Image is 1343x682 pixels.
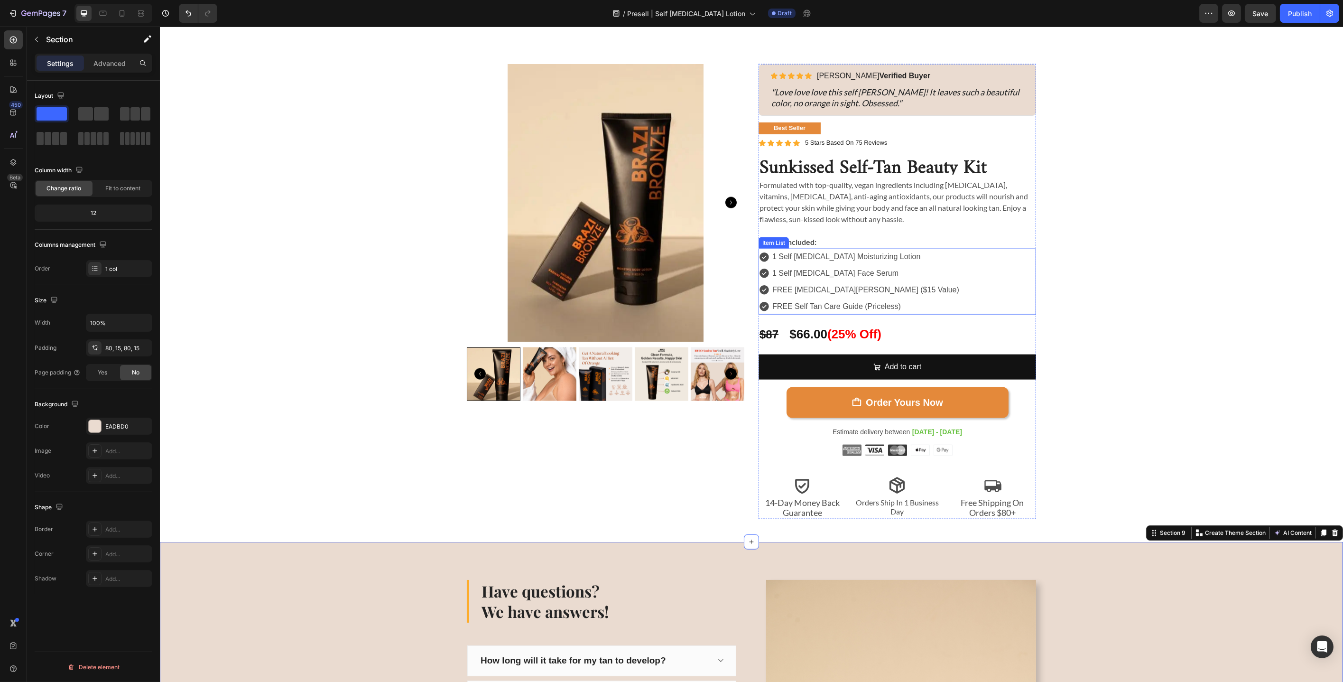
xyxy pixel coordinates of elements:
button: Add to cart [599,328,876,353]
div: Section 9 [998,502,1028,511]
span: Presell | Self [MEDICAL_DATA] Lotion [627,9,745,19]
div: Columns management [35,239,109,252]
div: Corner [35,550,54,558]
span: Estimate delivery between [673,402,750,409]
button: Save [1245,4,1276,23]
span: Yes [98,368,107,377]
div: Video [35,471,50,480]
i: "Love love love this self [PERSON_NAME]! It leaves such a beautiful color, no orange in sight. Ob... [611,60,860,82]
img: Deep Moisture Tanning Cream [363,321,417,374]
div: Layout [35,90,66,103]
div: Background [35,398,81,411]
p: 7 [62,8,66,19]
img: gempages_569775103198364896-d18fc49b-f128-4a62-947e-a111e3450f28.png [683,418,702,430]
div: Add... [105,575,150,583]
div: Delete element [67,662,120,673]
span: Draft [778,9,792,18]
p: Best Seller [614,98,646,106]
div: Size [35,294,60,307]
span: (25% Off) [667,300,722,315]
a: Order Yours Now [627,361,849,392]
div: Add... [105,550,150,559]
div: EADBD0 [105,422,150,431]
div: 80, 15, 80, 15 [105,344,150,353]
div: Padding [35,344,56,352]
img: gempages_569775103198364896-c80e3f46-70a3-4a74-a413-961dee8ef837.png [774,418,793,430]
span: Save [1253,9,1269,18]
button: 7 [4,4,71,23]
div: Image [35,447,51,455]
input: Auto [86,314,152,331]
div: Page padding [35,368,81,377]
div: 12 [37,206,150,220]
button: Carousel Next Arrow [565,170,577,182]
strong: Order Yours Now [706,371,783,381]
div: Rich Text Editor. Editing area: main [599,296,621,320]
div: 450 [9,101,23,109]
div: Add... [105,472,150,480]
div: 1 col [105,265,150,273]
span: No [132,368,139,377]
div: Add... [105,447,150,456]
p: Have questions? We have answers! [322,554,576,595]
img: gempages_569775103198364896-eb9221e6-d040-4d0c-8066-51ee13b21a21.png [728,418,747,430]
span: Fit to content [105,184,140,193]
div: Open Intercom Messenger [1311,635,1334,658]
h1: Sunkissed Self-Tan Beauty Kit [599,121,876,148]
span: 1 Self [MEDICAL_DATA] Moisturizing Lotion [612,226,760,234]
div: Item List [601,212,627,221]
span: FREE Self Tan Care Guide (Priceless) [612,276,741,284]
span: Orders Ship In 1 Business Day [696,471,779,489]
p: 5 Stars Based On 75 Reviews [645,112,727,121]
div: Color [35,422,49,430]
p: $66.00 [630,297,875,319]
p: 14-Day Money Back Guarantee [600,471,685,492]
img: gempages_569775103198364896-7f832480-d60a-437a-a557-502979cde68c.png [705,418,724,430]
p: [PERSON_NAME] [657,45,770,55]
button: Carousel Back Arrow [315,342,326,353]
div: Column width [35,164,85,177]
p: Settings [47,58,74,68]
p: Create Theme Section [1045,502,1106,511]
div: Rich Text Editor. Editing area: main [599,152,876,222]
iframe: Design area [160,27,1343,682]
button: Publish [1280,4,1320,23]
p: Advanced [93,58,126,68]
strong: Verified Buyer [720,45,771,53]
div: Order [35,264,50,273]
p: Free Shipping On Orders $80+ [790,471,875,492]
img: gempages_569775103198364896-8be0a949-7b9f-4c91-a78f-679d87d37209.png [751,418,770,430]
span: Change ratio [47,184,82,193]
span: [DATE] - [DATE] [752,402,802,409]
div: Shadow [35,574,56,583]
div: Add... [105,525,150,534]
s: $87 [600,301,619,314]
button: AI Content [1112,501,1154,512]
p: How long will it take for my tan to develop? [321,628,506,640]
div: Border [35,525,53,533]
div: Undo/Redo [179,4,217,23]
p: Section [46,34,124,45]
button: Delete element [35,660,152,675]
button: Carousel Next Arrow [565,342,577,353]
div: Publish [1288,9,1312,19]
span: FREE [MEDICAL_DATA][PERSON_NAME] ($15 Value) [612,259,799,267]
span: 1 Self [MEDICAL_DATA] Face Serum [612,243,739,251]
div: Width [35,318,50,327]
span: / [623,9,625,19]
div: Shape [35,501,65,514]
div: Beta [7,174,23,181]
div: Add to cart [725,334,761,347]
span: Formulated with top-quality, vegan ingredients including [MEDICAL_DATA], vitamins, [MEDICAL_DATA]... [600,154,868,197]
strong: What's Included: [600,211,657,220]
